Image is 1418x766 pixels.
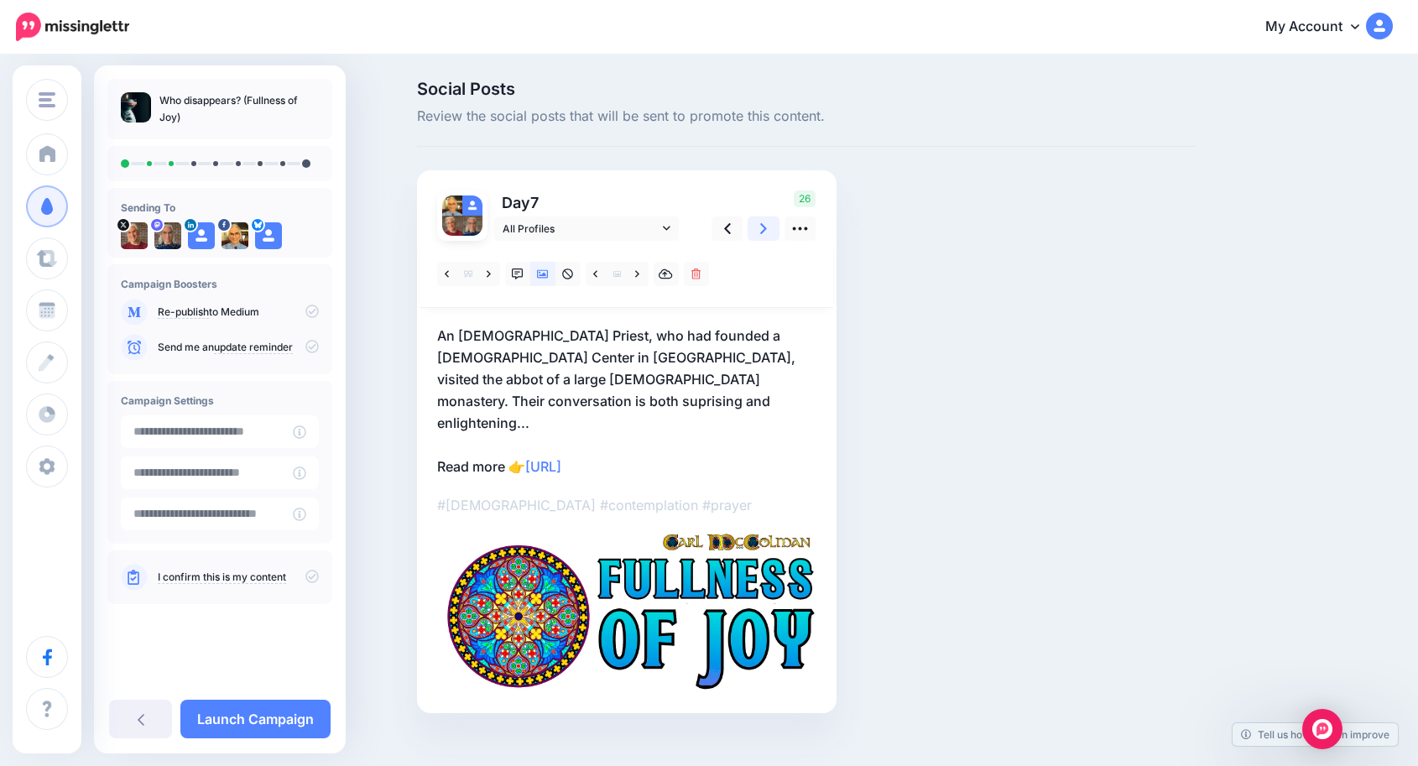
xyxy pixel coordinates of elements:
[16,13,129,41] img: Missinglettr
[503,220,659,237] span: All Profiles
[462,195,482,216] img: user_default_image.png
[214,341,293,354] a: update reminder
[121,92,151,122] img: 8de40ba2ef8f19d3dcdc41c564db2b70_thumb.jpg
[530,194,539,211] span: 7
[121,394,319,407] h4: Campaign Settings
[158,305,209,319] a: Re-publish
[188,222,215,249] img: user_default_image.png
[121,201,319,214] h4: Sending To
[222,222,248,249] img: 25552277_10155250331675765_2542142076948326267_n-bsa30943.jpg
[121,278,319,290] h4: Campaign Boosters
[442,216,462,236] img: mONuXmIk-21262.jpg
[255,222,282,249] img: user_default_image.png
[462,216,482,236] img: 906276efc760d76f-77729.jpg
[417,81,1196,97] span: Social Posts
[158,571,286,584] a: I confirm this is my content
[1302,709,1342,749] div: Open Intercom Messenger
[121,222,148,249] img: mONuXmIk-21262.jpg
[525,458,561,475] a: [URL]
[1233,723,1398,746] a: Tell us how we can improve
[417,106,1196,128] span: Review the social posts that will be sent to promote this content.
[442,195,462,216] img: 25552277_10155250331675765_2542142076948326267_n-bsa30943.jpg
[794,190,816,207] span: 26
[39,92,55,107] img: menu.png
[494,216,679,241] a: All Profiles
[158,340,319,355] p: Send me an
[494,190,681,215] p: Day
[158,305,319,320] p: to Medium
[159,92,319,126] p: Who disappears? (Fullness of Joy)
[154,222,181,249] img: 906276efc760d76f-77729.jpg
[1249,7,1393,48] a: My Account
[437,325,816,477] p: An [DEMOGRAPHIC_DATA] Priest, who had founded a [DEMOGRAPHIC_DATA] Center in [GEOGRAPHIC_DATA], v...
[437,494,816,516] p: #[DEMOGRAPHIC_DATA] #contemplation #prayer
[437,533,816,693] img: 08TAI73ZUST2XCZI9WEK2ET7VFCMUND3.jpg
